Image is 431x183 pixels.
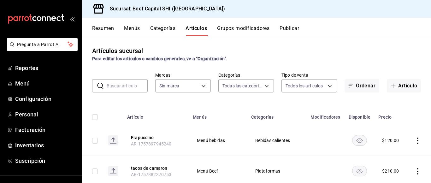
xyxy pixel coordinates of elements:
span: Pregunta a Parrot AI [17,41,68,48]
button: Publicar [280,25,299,36]
span: Inventarios [15,141,77,150]
span: Plataformas [255,169,299,173]
span: Sin marca [159,83,179,89]
button: Pregunta a Parrot AI [7,38,78,51]
span: Todas las categorías, Sin categoría [222,83,262,89]
span: Configuración [15,95,77,103]
a: Pregunta a Parrot AI [4,46,78,52]
th: Artículo [123,105,189,125]
th: Disponible [344,105,375,125]
th: Categorías [247,105,307,125]
strong: Para editar los artículos o cambios generales, ve a “Organización”. [92,56,227,61]
label: Categorías [218,73,274,77]
button: edit-product-location [131,134,181,141]
th: Modificadores [307,105,344,125]
div: $ 120.00 [382,137,399,144]
button: open_drawer_menu [69,16,74,21]
button: Artículo [387,79,421,92]
button: Resumen [92,25,114,36]
span: Menú Beef [197,169,239,173]
button: actions [415,138,421,144]
button: Categorías [150,25,176,36]
div: Artículos sucursal [92,46,143,56]
button: availability-product [352,166,367,176]
button: edit-product-location [131,165,181,171]
span: Personal [15,110,77,119]
span: Menú bebidas [197,138,239,143]
th: Menús [189,105,247,125]
span: Menú [15,79,77,88]
button: Ordenar [345,79,379,92]
th: Precio [375,105,407,125]
label: Marcas [155,73,211,77]
span: Suscripción [15,156,77,165]
label: Tipo de venta [281,73,337,77]
input: Buscar artículo [107,80,148,92]
button: availability-product [352,135,367,146]
span: Bebidas calientes [255,138,299,143]
span: AR-1757897945240 [131,141,171,146]
div: $ 210.00 [382,168,399,174]
h3: Sucursal: Beef Capital SHI ([GEOGRAPHIC_DATA]) [105,5,225,13]
div: navigation tabs [92,25,431,36]
button: Menús [124,25,140,36]
button: Grupos modificadores [217,25,269,36]
span: Todos los artículos [286,83,323,89]
button: Artículos [186,25,207,36]
button: actions [415,168,421,174]
span: AR-1757882370753 [131,172,171,177]
span: Facturación [15,126,77,134]
span: Reportes [15,64,77,72]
